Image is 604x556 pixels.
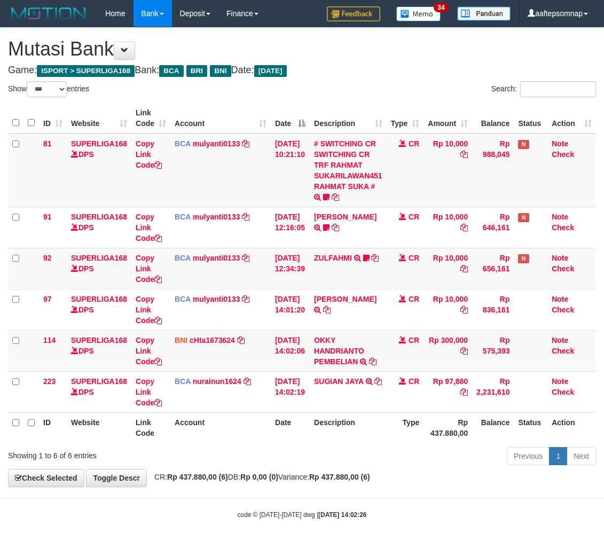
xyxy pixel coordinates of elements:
[242,295,249,303] a: Copy mulyanti0133 to clipboard
[549,447,567,465] a: 1
[409,377,419,386] span: CR
[514,412,547,443] th: Status
[409,336,419,344] span: CR
[67,134,131,207] td: DPS
[327,6,380,21] img: Feedback.jpg
[314,254,352,262] a: ZULFAHMI
[8,38,596,60] h1: Mutasi Bank
[8,81,89,97] label: Show entries
[567,447,596,465] a: Next
[186,65,207,77] span: BRI
[136,254,162,284] a: Copy Link Code
[8,5,89,21] img: MOTION_logo.png
[43,139,52,148] span: 81
[472,134,514,207] td: Rp 988,045
[242,213,249,221] a: Copy mulyanti0133 to clipboard
[271,207,310,248] td: [DATE] 12:16:05
[193,213,240,221] a: mulyanti0133
[552,139,568,148] a: Note
[8,446,244,461] div: Showing 1 to 6 of 6 entries
[190,336,235,344] a: cHta1673624
[193,254,240,262] a: mulyanti0133
[423,289,472,330] td: Rp 10,000
[552,213,568,221] a: Note
[387,103,424,134] th: Type: activate to sort column ascending
[43,254,52,262] span: 92
[175,213,191,221] span: BCA
[170,412,271,443] th: Account
[43,377,56,386] span: 223
[323,306,331,314] a: Copy ARIEF ROCHIM SYAMS to clipboard
[423,330,472,371] td: Rp 300,000
[332,223,339,232] a: Copy RIYO RAHMAN to clipboard
[314,295,376,303] a: [PERSON_NAME]
[460,388,468,396] a: Copy Rp 97,880 to clipboard
[136,213,162,242] a: Copy Link Code
[271,330,310,371] td: [DATE] 14:02:06
[39,412,67,443] th: ID
[175,139,191,148] span: BCA
[396,6,441,21] img: Button%20Memo.svg
[457,6,511,21] img: panduan.png
[67,330,131,371] td: DPS
[271,248,310,289] td: [DATE] 12:34:39
[314,139,382,191] a: # SWITCHING CR SWITCHING CR TRF RAHMAT SUKARILAWAN451 RAHMAT SUKA #
[472,289,514,330] td: Rp 836,161
[472,103,514,134] th: Balance
[71,213,127,221] a: SUPERLIGA168
[170,103,271,134] th: Account: activate to sort column ascending
[8,469,84,487] a: Check Selected
[552,264,574,273] a: Check
[271,103,310,134] th: Date: activate to sort column descending
[71,295,127,303] a: SUPERLIGA168
[514,103,547,134] th: Status
[8,65,596,76] h4: Game: Bank: Date:
[547,412,596,443] th: Action
[71,377,127,386] a: SUPERLIGA168
[71,139,127,148] a: SUPERLIGA168
[472,371,514,412] td: Rp 2,231,610
[271,289,310,330] td: [DATE] 14:01:20
[175,295,191,303] span: BCA
[460,306,468,314] a: Copy Rp 10,000 to clipboard
[552,388,574,396] a: Check
[423,248,472,289] td: Rp 10,000
[552,306,574,314] a: Check
[67,289,131,330] td: DPS
[86,469,147,487] a: Toggle Descr
[193,377,241,386] a: nurainun1624
[374,377,382,386] a: Copy SUGIAN JAYA to clipboard
[242,139,249,148] a: Copy mulyanti0133 to clipboard
[67,248,131,289] td: DPS
[193,295,240,303] a: mulyanti0133
[310,103,387,134] th: Description: activate to sort column ascending
[472,330,514,371] td: Rp 575,393
[460,223,468,232] a: Copy Rp 10,000 to clipboard
[149,473,370,481] span: CR: DB: Variance:
[472,412,514,443] th: Balance
[67,412,131,443] th: Website
[409,139,419,148] span: CR
[43,336,56,344] span: 114
[175,377,191,386] span: BCA
[369,357,376,366] a: Copy OKKY HANDRIANTO PEMBELIAN to clipboard
[409,295,419,303] span: CR
[242,254,249,262] a: Copy mulyanti0133 to clipboard
[552,223,574,232] a: Check
[460,347,468,355] a: Copy Rp 300,000 to clipboard
[175,254,191,262] span: BCA
[210,65,231,77] span: BNI
[423,103,472,134] th: Amount: activate to sort column ascending
[254,65,287,77] span: [DATE]
[67,371,131,412] td: DPS
[314,336,364,366] a: OKKY HANDRIANTO PEMBELIAN
[518,213,529,222] span: Has Note
[423,412,472,443] th: Rp 437.880,00
[67,207,131,248] td: DPS
[27,81,67,97] select: Showentries
[387,412,424,443] th: Type
[167,473,228,481] strong: Rp 437.880,00 (6)
[547,103,596,134] th: Action: activate to sort column ascending
[552,295,568,303] a: Note
[71,336,127,344] a: SUPERLIGA168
